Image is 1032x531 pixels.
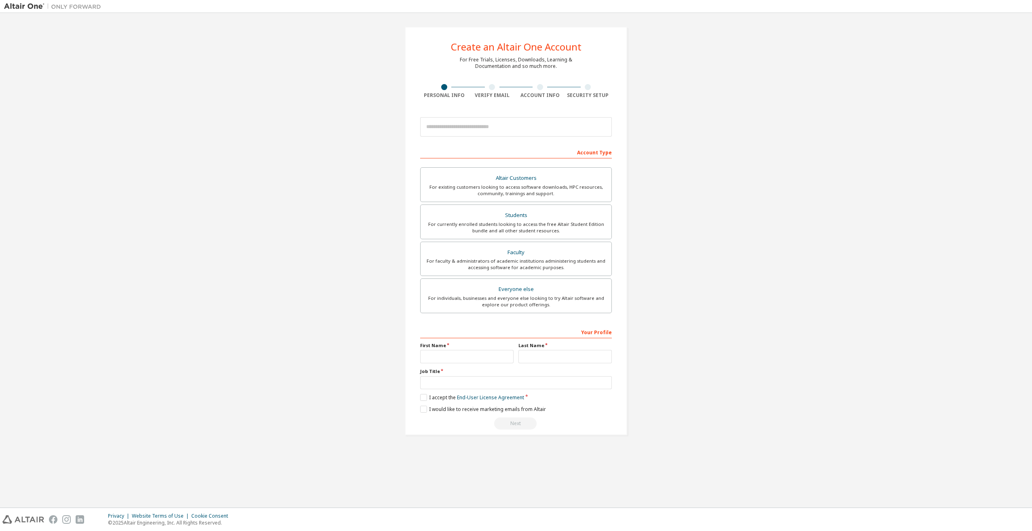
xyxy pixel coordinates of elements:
[425,284,607,295] div: Everyone else
[425,184,607,197] div: For existing customers looking to access software downloads, HPC resources, community, trainings ...
[425,247,607,258] div: Faculty
[420,394,524,401] label: I accept the
[457,394,524,401] a: End-User License Agreement
[420,368,612,375] label: Job Title
[108,513,132,519] div: Privacy
[2,515,44,524] img: altair_logo.svg
[76,515,84,524] img: linkedin.svg
[49,515,57,524] img: facebook.svg
[62,515,71,524] img: instagram.svg
[425,173,607,184] div: Altair Customers
[425,258,607,271] div: For faculty & administrators of academic institutions administering students and accessing softwa...
[518,342,612,349] label: Last Name
[516,92,564,99] div: Account Info
[420,325,612,338] div: Your Profile
[4,2,105,11] img: Altair One
[108,519,233,526] p: © 2025 Altair Engineering, Inc. All Rights Reserved.
[132,513,191,519] div: Website Terms of Use
[460,57,572,70] div: For Free Trials, Licenses, Downloads, Learning & Documentation and so much more.
[420,406,546,413] label: I would like to receive marketing emails from Altair
[420,417,612,430] div: Read and acccept EULA to continue
[425,221,607,234] div: For currently enrolled students looking to access the free Altair Student Edition bundle and all ...
[420,145,612,158] div: Account Type
[420,92,468,99] div: Personal Info
[420,342,514,349] label: First Name
[425,295,607,308] div: For individuals, businesses and everyone else looking to try Altair software and explore our prod...
[564,92,612,99] div: Security Setup
[425,210,607,221] div: Students
[468,92,516,99] div: Verify Email
[451,42,582,52] div: Create an Altair One Account
[191,513,233,519] div: Cookie Consent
